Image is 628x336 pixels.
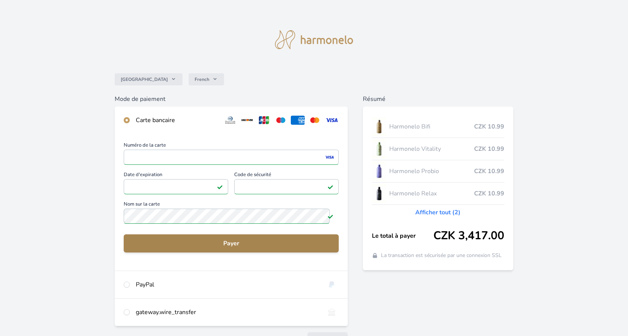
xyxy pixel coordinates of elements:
[275,30,353,49] img: logo.svg
[324,154,335,161] img: visa
[325,116,339,125] img: visa.svg
[274,116,288,125] img: maestro.svg
[372,231,433,240] span: Le total à payer
[240,116,254,125] img: discover.svg
[136,308,319,317] div: gateway.wire_transfer
[372,139,386,158] img: CLEAN_VITALITY_se_stinem_x-lo.jpg
[234,172,339,179] span: Code de sécurité
[257,116,271,125] img: jcb.svg
[217,184,223,190] img: Champ valide
[415,208,461,217] a: Afficher tout (2)
[325,308,339,317] img: bankTransfer_IBAN.svg
[124,202,339,209] span: Nom sur la carte
[372,117,386,136] img: CLEAN_BIFI_se_stinem_x-lo.jpg
[136,280,319,289] div: PayPal
[124,143,339,150] span: Numéro de la carte
[130,239,333,248] span: Payer
[115,73,183,85] button: [GEOGRAPHIC_DATA]
[308,116,322,125] img: mc.svg
[389,189,474,198] span: Harmonelo Relax
[389,167,474,176] span: Harmonelo Probio
[115,94,348,104] h6: Mode de paiement
[474,144,504,153] span: CZK 10.99
[121,76,168,82] span: [GEOGRAPHIC_DATA]
[195,76,209,82] span: French
[363,94,513,104] h6: Résumé
[433,229,504,243] span: CZK 3,417.00
[325,280,339,289] img: paypal.svg
[127,152,335,163] iframe: Iframe pour le numéro de carte
[238,181,335,192] iframe: Iframe pour le code de sécurité
[291,116,305,125] img: amex.svg
[327,184,333,190] img: Champ valide
[474,189,504,198] span: CZK 10.99
[136,116,217,125] div: Carte bancaire
[124,209,330,224] input: Nom sur la carteChamp valide
[389,144,474,153] span: Harmonelo Vitality
[474,122,504,131] span: CZK 10.99
[124,234,339,252] button: Payer
[474,167,504,176] span: CZK 10.99
[389,122,474,131] span: Harmonelo Bifi
[189,73,224,85] button: French
[372,184,386,203] img: CLEAN_RELAX_se_stinem_x-lo.jpg
[127,181,225,192] iframe: Iframe pour la date d'expiration
[372,162,386,181] img: CLEAN_PROBIO_se_stinem_x-lo.jpg
[223,116,237,125] img: diners.svg
[381,252,502,259] span: La transaction est sécurisée par une connexion SSL
[124,172,228,179] span: Date d'expiration
[327,213,333,219] img: Champ valide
